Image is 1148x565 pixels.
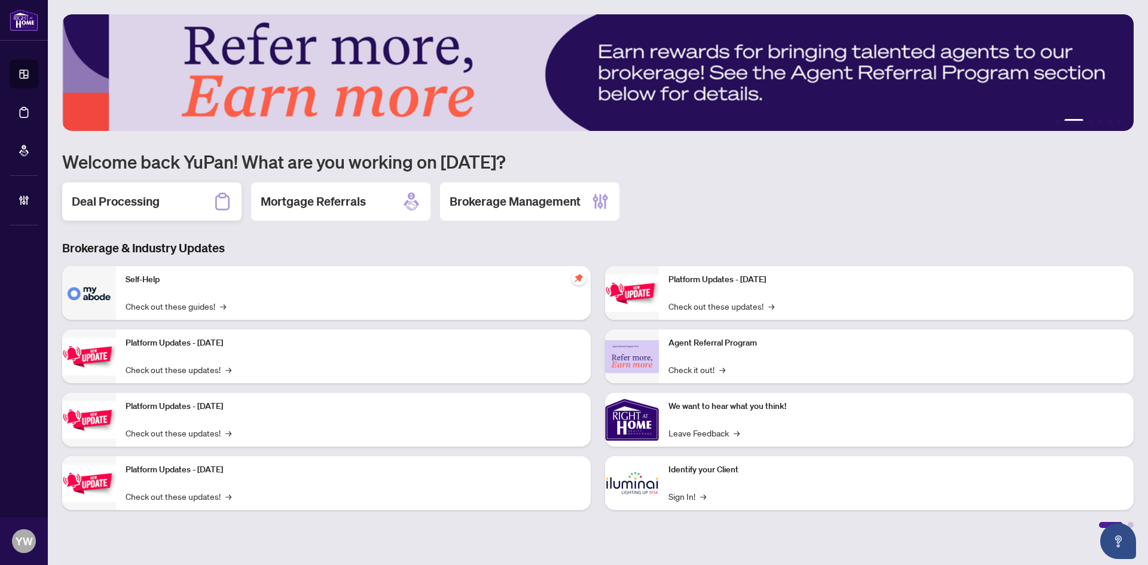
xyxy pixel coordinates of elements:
p: Platform Updates - [DATE] [668,273,1124,286]
span: → [700,490,706,503]
img: Platform Updates - September 16, 2025 [62,338,116,375]
img: Self-Help [62,266,116,320]
p: Identify your Client [668,463,1124,477]
span: → [225,490,231,503]
img: Platform Updates - July 21, 2025 [62,401,116,439]
span: pushpin [572,271,586,285]
a: Leave Feedback→ [668,426,740,439]
img: We want to hear what you think! [605,393,659,447]
a: Check out these updates!→ [126,426,231,439]
h2: Mortgage Referrals [261,193,366,210]
img: Platform Updates - July 8, 2025 [62,465,116,502]
h2: Deal Processing [72,193,160,210]
button: 3 [1088,119,1093,124]
img: Platform Updates - June 23, 2025 [605,274,659,312]
img: Slide 1 [62,14,1134,131]
span: → [220,300,226,313]
img: Identify your Client [605,456,659,510]
p: Agent Referral Program [668,337,1124,350]
a: Check out these guides!→ [126,300,226,313]
a: Check out these updates!→ [668,300,774,313]
button: 2 [1064,119,1083,124]
span: → [225,426,231,439]
p: Platform Updates - [DATE] [126,400,581,413]
p: Self-Help [126,273,581,286]
h3: Brokerage & Industry Updates [62,240,1134,256]
img: Agent Referral Program [605,340,659,373]
img: logo [10,9,38,31]
span: YW [16,533,33,549]
button: 5 [1107,119,1112,124]
a: Check out these updates!→ [126,490,231,503]
a: Check out these updates!→ [126,363,231,376]
button: 4 [1098,119,1103,124]
button: 1 [1055,119,1060,124]
button: Open asap [1100,523,1136,559]
p: We want to hear what you think! [668,400,1124,413]
h2: Brokerage Management [450,193,581,210]
span: → [768,300,774,313]
button: 6 [1117,119,1122,124]
h1: Welcome back YuPan! What are you working on [DATE]? [62,150,1134,173]
span: → [734,426,740,439]
span: → [719,363,725,376]
p: Platform Updates - [DATE] [126,463,581,477]
p: Platform Updates - [DATE] [126,337,581,350]
a: Sign In!→ [668,490,706,503]
a: Check it out!→ [668,363,725,376]
span: → [225,363,231,376]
